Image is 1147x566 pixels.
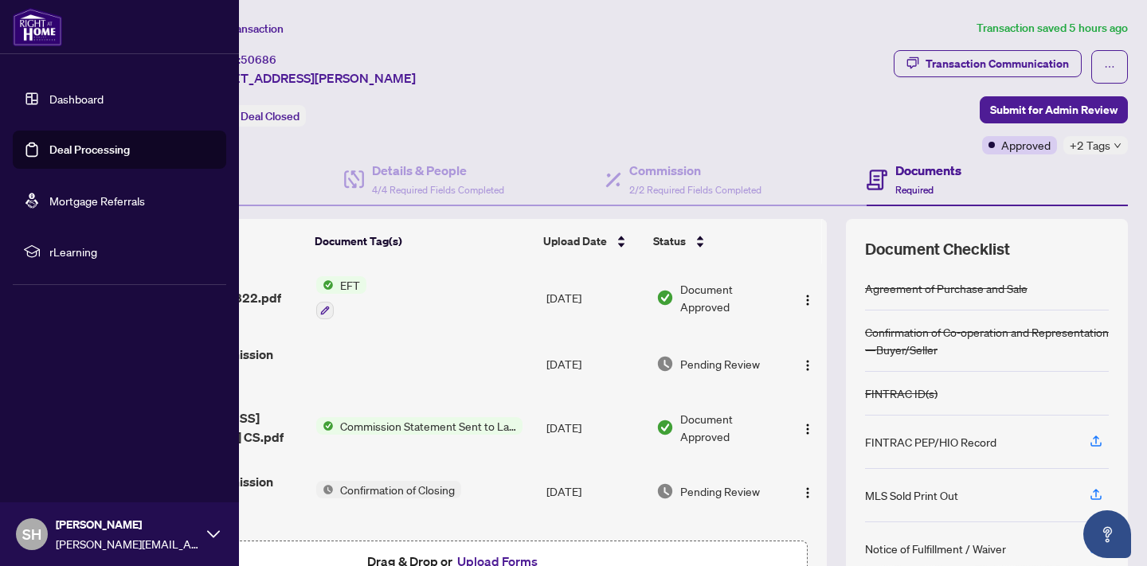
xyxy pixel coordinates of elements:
span: Upload Date [543,232,607,250]
article: Transaction saved 5 hours ago [977,19,1128,37]
img: Document Status [656,289,674,306]
td: [DATE] [540,459,650,523]
button: Open asap [1083,510,1131,558]
span: View Transaction [198,21,284,36]
span: Deal Closed [241,109,299,123]
span: Required [895,184,934,196]
button: Logo [795,285,820,310]
button: Submit for Admin Review [980,96,1128,123]
span: Confirmation of Closing [334,481,461,498]
h4: Details & People [372,161,504,180]
span: [PERSON_NAME][EMAIL_ADDRESS][PERSON_NAME][DOMAIN_NAME] [56,535,199,552]
span: [PERSON_NAME] [56,516,199,533]
img: Logo [801,423,814,435]
span: ellipsis [1104,61,1115,72]
div: Agreement of Purchase and Sale [865,279,1028,297]
td: [DATE] [540,332,650,396]
button: Logo [795,415,820,440]
span: 4/4 Required Fields Completed [372,184,504,196]
span: Document Approved [680,280,781,315]
div: Transaction Communication [926,51,1069,76]
img: Logo [801,359,814,372]
span: Status [653,232,686,250]
button: Status IconConfirmation of Closing [316,481,461,498]
a: Deal Processing [49,142,130,157]
div: Status: [198,105,306,127]
h4: Documents [895,161,961,180]
img: Logo [801,294,814,306]
a: Mortgage Referrals [49,193,145,208]
span: Pending Review [680,355,760,373]
th: Document Tag(s) [308,219,537,263]
span: Document Checklist [865,238,1010,260]
span: Approved [1001,136,1051,154]
td: [DATE] [540,396,650,459]
button: Status IconEFT [316,276,366,319]
img: logo [13,8,62,46]
span: EFT [334,276,366,294]
button: Status IconCommission Statement Sent to Lawyer [316,417,523,435]
th: Status [647,219,784,263]
img: Status Icon [316,417,334,435]
img: Document Status [656,355,674,373]
div: FINTRAC PEP/HIO Record [865,433,996,451]
span: Commission Statement Sent to Lawyer [334,417,523,435]
img: Document Status [656,419,674,436]
span: Document Approved [680,410,781,445]
a: Dashboard [49,92,104,106]
div: Notice of Fulfillment / Waiver [865,540,1006,557]
div: Confirmation of Co-operation and Representation—Buyer/Seller [865,323,1109,358]
span: rLearning [49,243,215,260]
th: Upload Date [537,219,646,263]
img: Status Icon [316,481,334,498]
span: Pending Review [680,482,760,500]
span: Submit for Admin Review [990,97,1118,123]
span: +2 Tags [1070,136,1110,154]
img: Status Icon [316,276,334,294]
div: MLS Sold Print Out [865,486,958,504]
button: Logo [795,478,820,504]
img: Document Status [656,482,674,500]
td: [DATE] [540,263,650,332]
div: FINTRAC ID(s) [865,384,938,402]
span: SH [22,523,41,545]
button: Transaction Communication [894,50,1082,77]
span: 50686 [241,53,276,67]
span: down [1114,142,1122,150]
img: Logo [801,486,814,499]
span: 2/2 Required Fields Completed [629,184,761,196]
h4: Commission [629,161,761,180]
span: [STREET_ADDRESS][PERSON_NAME] [198,68,416,88]
button: Logo [795,351,820,377]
